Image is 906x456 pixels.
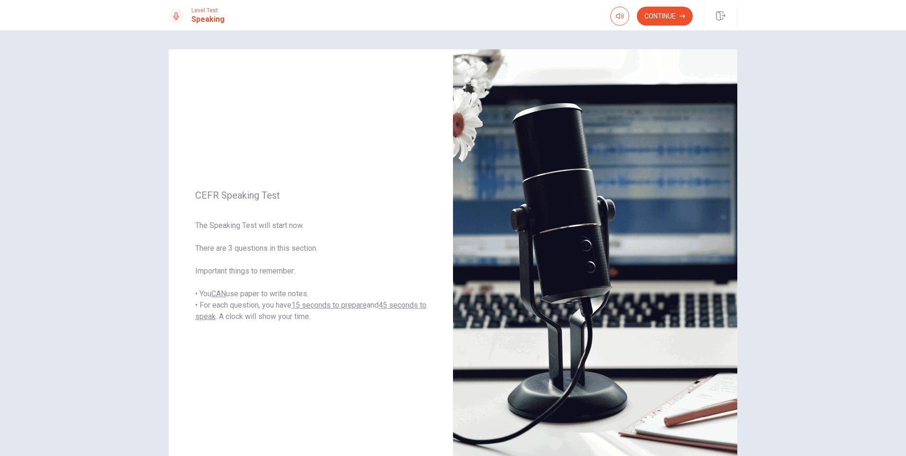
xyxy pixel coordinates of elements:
[211,289,226,298] u: CAN
[291,301,367,310] u: 15 seconds to prepare
[191,7,225,14] span: Level Test
[191,14,225,25] h1: Speaking
[195,220,426,322] span: The Speaking Test will start now. There are 3 questions in this section. Important things to reme...
[195,190,426,201] span: CEFR Speaking Test
[637,7,693,26] button: Continue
